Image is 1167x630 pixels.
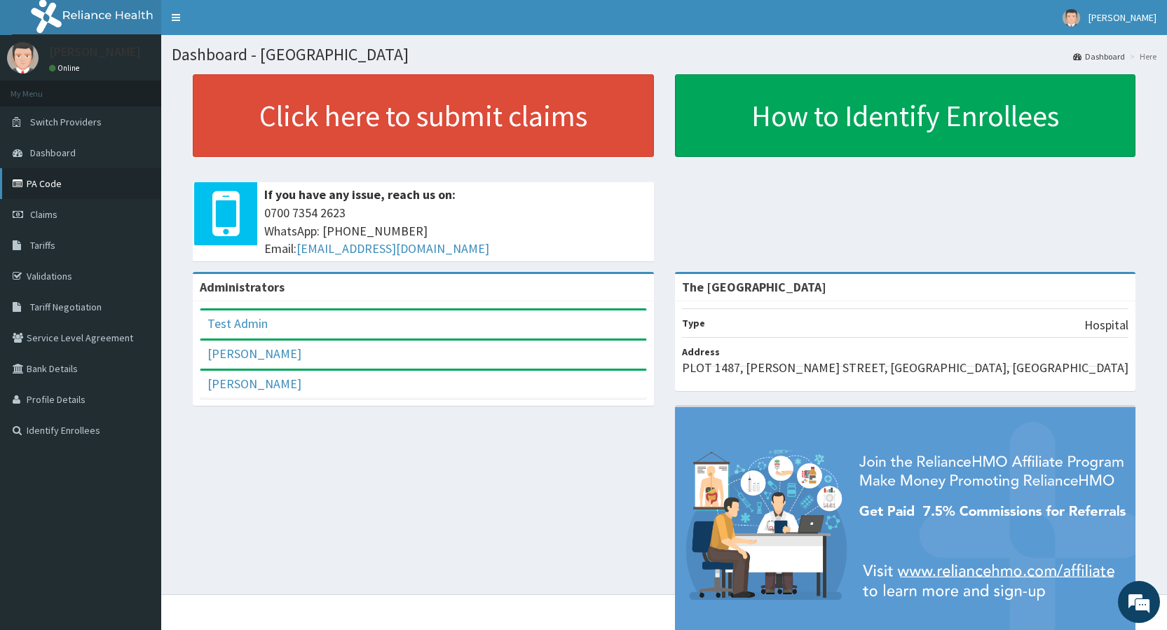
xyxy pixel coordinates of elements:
[30,116,102,128] span: Switch Providers
[682,279,826,295] strong: The [GEOGRAPHIC_DATA]
[207,315,268,331] a: Test Admin
[1126,50,1156,62] li: Here
[1088,11,1156,24] span: [PERSON_NAME]
[296,240,489,256] a: [EMAIL_ADDRESS][DOMAIN_NAME]
[682,345,720,358] b: Address
[7,42,39,74] img: User Image
[1073,50,1125,62] a: Dashboard
[207,376,301,392] a: [PERSON_NAME]
[200,279,285,295] b: Administrators
[49,63,83,73] a: Online
[30,239,55,252] span: Tariffs
[264,204,647,258] span: 0700 7354 2623 WhatsApp: [PHONE_NUMBER] Email:
[682,359,1128,377] p: PLOT 1487, [PERSON_NAME] STREET, [GEOGRAPHIC_DATA], [GEOGRAPHIC_DATA]
[682,317,705,329] b: Type
[30,146,76,159] span: Dashboard
[1063,9,1080,27] img: User Image
[49,46,141,58] p: [PERSON_NAME]
[30,208,57,221] span: Claims
[207,345,301,362] a: [PERSON_NAME]
[30,301,102,313] span: Tariff Negotiation
[172,46,1156,64] h1: Dashboard - [GEOGRAPHIC_DATA]
[264,186,456,203] b: If you have any issue, reach us on:
[675,74,1136,157] a: How to Identify Enrollees
[193,74,654,157] a: Click here to submit claims
[1084,316,1128,334] p: Hospital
